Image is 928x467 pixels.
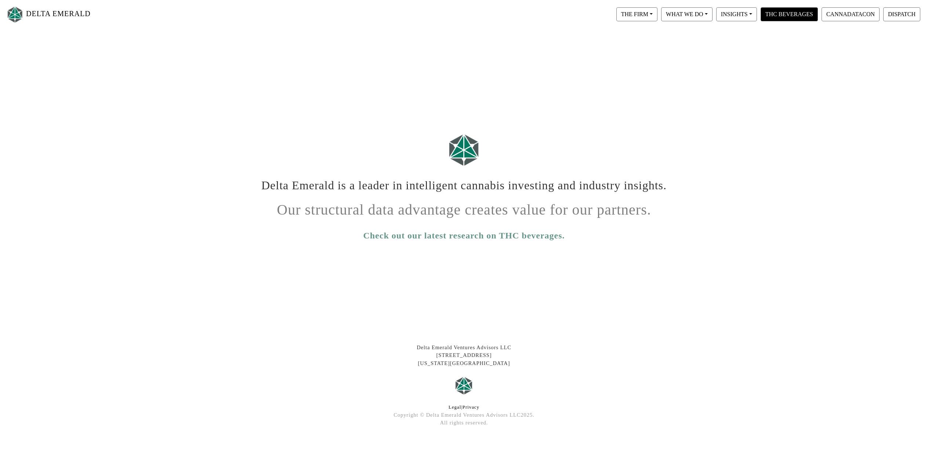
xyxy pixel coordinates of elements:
button: INSIGHTS [716,7,757,21]
button: WHAT WE DO [661,7,713,21]
a: Legal [449,405,461,410]
a: CANNADATACON [820,11,881,17]
img: Logo [453,375,475,397]
div: All rights reserved. [255,419,673,427]
img: Logo [6,5,24,24]
a: DELTA EMERALD [6,3,91,26]
button: THC BEVERAGES [761,7,818,21]
button: CANNADATACON [822,7,880,21]
a: DISPATCH [881,11,922,17]
button: DISPATCH [883,7,920,21]
h1: Our structural data advantage creates value for our partners. [260,196,668,219]
a: Check out our latest research on THC beverages. [363,229,565,242]
div: Copyright © Delta Emerald Ventures Advisors LLC 2025 . [255,411,673,419]
h1: Delta Emerald is a leader in intelligent cannabis investing and industry insights. [260,173,668,192]
a: THC BEVERAGES [759,11,820,17]
img: Logo [446,131,482,169]
div: Delta Emerald Ventures Advisors LLC [STREET_ADDRESS] [US_STATE][GEOGRAPHIC_DATA] [255,344,673,368]
div: At Delta Emerald Ventures, we lead in cannabis technology investing and industry insights, levera... [255,427,673,431]
button: THE FIRM [616,7,657,21]
a: Privacy [463,405,479,410]
div: | [255,404,673,411]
